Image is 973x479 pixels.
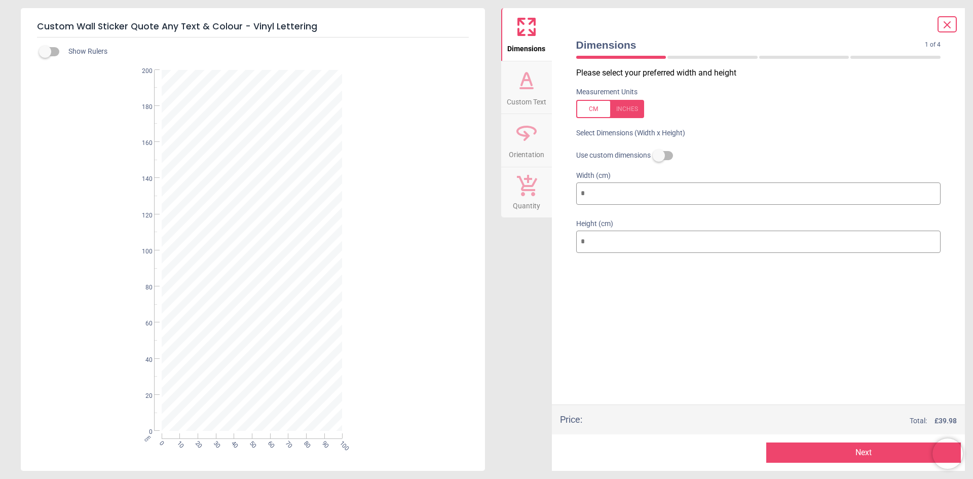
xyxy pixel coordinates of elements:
button: Custom Text [501,61,552,114]
span: 200 [133,67,153,76]
button: Dimensions [501,8,552,61]
span: Orientation [509,145,544,160]
span: £ [934,416,957,426]
span: Dimensions [507,39,545,54]
button: Next [766,443,961,463]
iframe: Brevo live chat [932,438,963,469]
div: Total: [597,416,957,426]
span: 39.98 [939,417,957,425]
label: Height (cm) [576,219,941,229]
button: Orientation [501,114,552,167]
p: Please select your preferred width and height [576,67,949,79]
span: Custom Text [507,92,546,107]
label: Select Dimensions (Width x Height) [568,128,685,138]
span: 1 of 4 [925,41,941,49]
span: Use custom dimensions [576,151,651,161]
label: Measurement Units [576,87,638,97]
button: Quantity [501,167,552,218]
div: Show Rulers [45,46,485,58]
label: Width (cm) [576,171,941,181]
div: Price : [560,413,582,426]
span: Quantity [513,196,540,211]
span: Dimensions [576,38,925,52]
h5: Custom Wall Sticker Quote Any Text & Colour - Vinyl Lettering [37,16,469,38]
